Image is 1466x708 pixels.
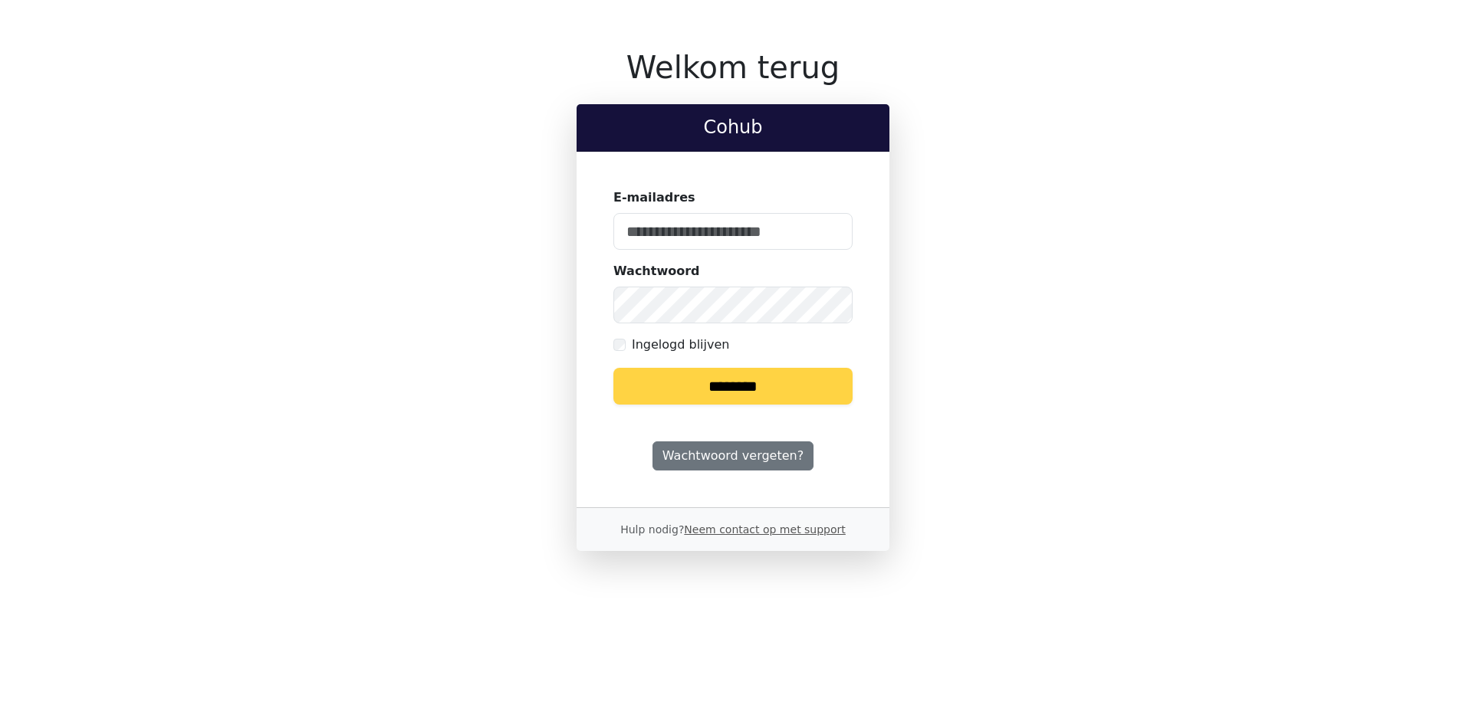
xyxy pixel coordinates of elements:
label: E-mailadres [613,188,695,207]
label: Ingelogd blijven [632,336,729,354]
a: Neem contact op met support [684,523,845,536]
label: Wachtwoord [613,262,700,280]
a: Wachtwoord vergeten? [652,441,814,470]
h1: Welkom terug [577,49,889,86]
h2: Cohub [589,116,877,139]
small: Hulp nodig? [620,523,846,536]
